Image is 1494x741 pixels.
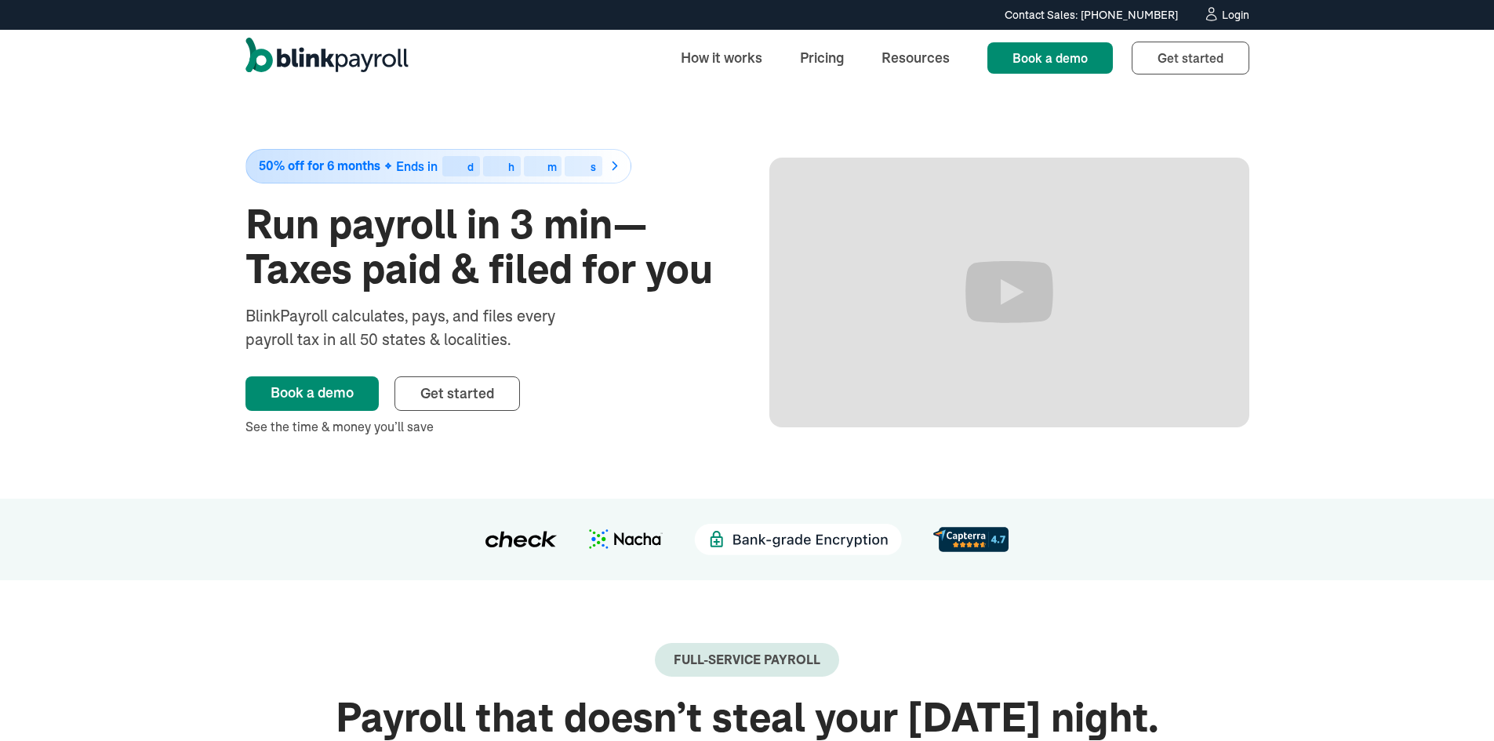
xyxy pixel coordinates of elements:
[668,41,775,74] a: How it works
[1222,9,1249,20] div: Login
[245,417,725,436] div: See the time & money you’ll save
[245,149,725,183] a: 50% off for 6 monthsEnds indhms
[987,42,1113,74] a: Book a demo
[467,162,474,173] div: d
[420,384,494,402] span: Get started
[245,202,725,292] h1: Run payroll in 3 min—Taxes paid & filed for you
[547,162,557,173] div: m
[1005,7,1178,24] div: Contact Sales: [PHONE_NUMBER]
[933,527,1009,551] img: d56c0860-961d-46a8-819e-eda1494028f8.svg
[1132,42,1249,74] a: Get started
[674,652,820,667] div: Full-Service payroll
[245,376,379,411] a: Book a demo
[245,304,597,351] div: BlinkPayroll calculates, pays, and files every payroll tax in all 50 states & localities.
[245,38,409,78] a: home
[396,158,438,174] span: Ends in
[259,159,380,173] span: 50% off for 6 months
[508,162,514,173] div: h
[769,158,1249,427] iframe: Run Payroll in 3 min with BlinkPayroll
[1203,6,1249,24] a: Login
[1012,50,1088,66] span: Book a demo
[787,41,856,74] a: Pricing
[245,696,1249,740] h2: Payroll that doesn’t steal your [DATE] night.
[394,376,520,411] a: Get started
[1158,50,1223,66] span: Get started
[591,162,596,173] div: s
[869,41,962,74] a: Resources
